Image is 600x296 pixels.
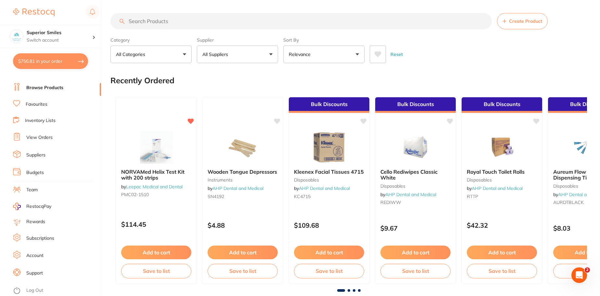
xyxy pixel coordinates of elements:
button: Save to list [208,264,278,278]
button: All Suppliers [197,46,278,63]
img: Restocq Logo [13,8,55,16]
a: Rewards [26,219,45,225]
a: Support [26,270,43,276]
a: Budgets [26,169,44,176]
button: Add to cart [208,246,278,259]
a: View Orders [26,134,53,141]
b: Cello Rediwipes Classic White [380,169,451,181]
div: Bulk Discounts [289,97,369,113]
a: Browse Products [26,85,63,91]
a: RestocqPay [13,203,51,210]
p: All Suppliers [202,51,231,58]
span: by [121,184,183,190]
a: Restocq Logo [13,5,55,20]
p: Switch account [27,37,92,44]
span: by [294,185,350,191]
a: Inventory Lists [25,117,56,124]
img: Kleenex Facial Tissues 4715 [308,131,350,164]
input: Search Products [110,13,492,29]
b: NORVAMed Helix Test Kit with 200 strips [121,169,191,181]
small: PMC02-1510 [121,192,191,197]
span: 2 [585,267,590,273]
small: RTTP [467,194,537,199]
button: Reset [389,46,405,63]
small: disposables [294,177,364,182]
label: Category [110,37,192,43]
img: Superior Smiles [10,30,23,43]
h4: Superior Smiles [27,30,92,36]
a: AHP Dental and Medical [385,192,436,197]
img: Wooden Tongue Depressors [222,131,264,164]
a: Suppliers [26,152,45,158]
button: Log Out [13,286,99,296]
p: Relevance [289,51,313,58]
button: Save to list [294,264,364,278]
button: Add to cart [467,246,537,259]
button: Relevance [283,46,364,63]
a: AHP Dental and Medical [472,185,523,191]
span: RestocqPay [26,203,51,210]
small: KC4715 [294,194,364,199]
p: $114.45 [121,221,191,228]
label: Sort By [283,37,364,43]
span: by [380,192,436,197]
a: Favourites [26,101,47,108]
label: Supplier [197,37,278,43]
button: Add to cart [380,246,451,259]
button: All Categories [110,46,192,63]
a: Team [26,187,38,193]
span: Create Product [509,19,542,24]
button: Save to list [467,264,537,278]
img: NORVAMed Helix Test Kit with 200 strips [135,131,177,164]
div: Bulk Discounts [375,97,456,113]
a: Account [26,252,44,259]
button: Add to cart [294,246,364,259]
img: Cello Rediwipes Classic White [394,131,437,164]
small: SN4192 [208,194,278,199]
small: REDIWW [380,200,451,205]
p: $4.88 [208,222,278,229]
p: $42.32 [467,222,537,229]
small: disposables [467,177,537,182]
button: Save to list [121,264,191,278]
a: Subscriptions [26,235,54,242]
a: AHP Dental and Medical [299,185,350,191]
iframe: Intercom live chat [571,267,587,283]
span: by [467,185,523,191]
button: Create Product [497,13,548,29]
div: Bulk Discounts [462,97,542,113]
p: All Categories [116,51,148,58]
b: Royal Touch Toilet Rolls [467,169,537,175]
a: Log Out [26,287,43,294]
p: $109.68 [294,222,364,229]
button: Add to cart [121,246,191,259]
img: RestocqPay [13,203,21,210]
b: Wooden Tongue Depressors [208,169,278,175]
button: $756.81 in your order [13,53,88,69]
h2: Recently Ordered [110,76,174,85]
small: instruments [208,177,278,182]
button: Save to list [380,264,451,278]
a: AHP Dental and Medical [212,185,263,191]
p: $9.67 [380,224,451,232]
b: Kleenex Facial Tissues 4715 [294,169,364,175]
img: Royal Touch Toilet Rolls [481,131,523,164]
span: by [208,185,263,191]
a: Leepac Medical and Dental [126,184,183,190]
small: disposables [380,183,451,189]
